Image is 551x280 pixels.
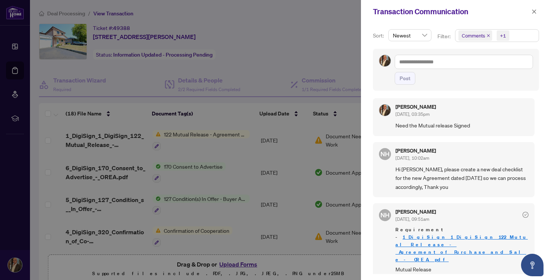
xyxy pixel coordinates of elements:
span: NH [380,149,389,159]
div: Transaction Communication [373,6,529,17]
button: Open asap [521,254,544,276]
p: Sort: [373,31,385,40]
img: Profile Icon [379,105,391,116]
h5: [PERSON_NAME] [395,148,436,153]
h5: [PERSON_NAME] [395,209,436,214]
span: [DATE], 09:51am [395,216,429,222]
span: close [487,34,490,37]
h5: [PERSON_NAME] [395,104,436,109]
span: [DATE], 03:35pm [395,111,430,117]
span: close [532,9,537,14]
p: Filter: [437,32,452,40]
span: Hi [PERSON_NAME], please create a new deal checklist for the new Agreement dated [DATE] so we can... [395,165,529,191]
span: Comments [462,32,485,39]
a: 1_DigiSign_1_DigiSign_122_Mutual_Release_-_Agreement_of_Purchase_and_Sale_-_OREA.pdf [395,234,528,263]
span: NH [380,210,389,220]
div: +1 [500,32,506,39]
button: Post [395,72,415,85]
span: Requirement - [395,226,529,264]
span: Newest [393,30,427,41]
span: Comments [458,30,492,41]
span: Need the Mutual release Signed [395,121,529,130]
span: [DATE], 10:02am [395,155,429,161]
img: Profile Icon [379,55,391,66]
span: check-circle [523,212,529,218]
